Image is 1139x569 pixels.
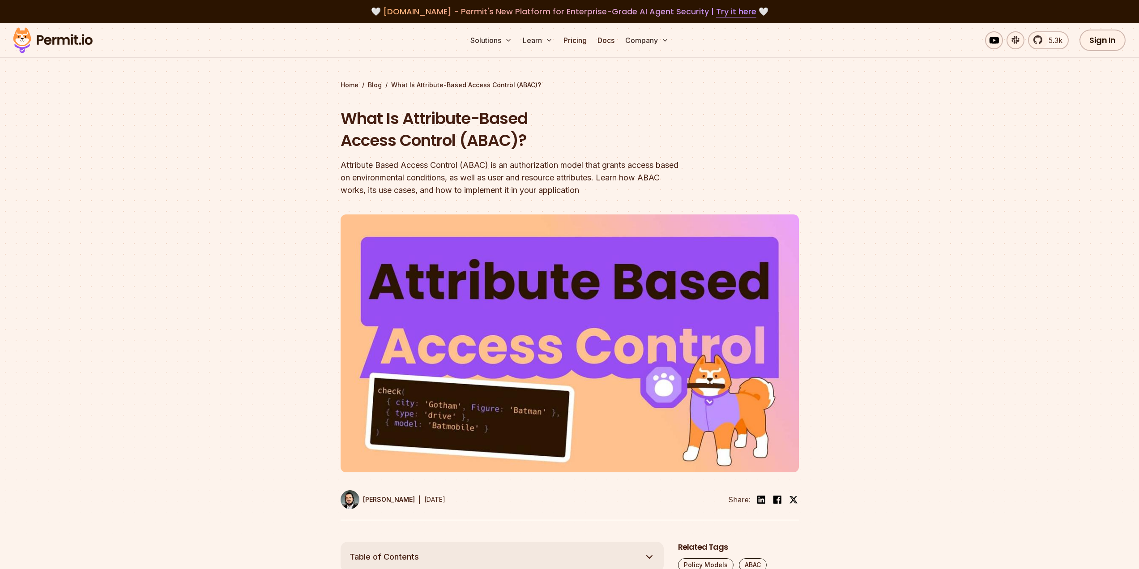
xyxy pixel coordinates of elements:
a: Try it here [716,6,756,17]
img: facebook [772,494,783,505]
span: Table of Contents [350,551,419,563]
div: Attribute Based Access Control (ABAC) is an authorization model that grants access based on envir... [341,159,684,197]
a: [PERSON_NAME] [341,490,415,509]
p: [PERSON_NAME] [363,495,415,504]
a: Docs [594,31,618,49]
li: Share: [728,494,751,505]
img: twitter [789,495,798,504]
img: Gabriel L. Manor [341,490,359,509]
span: [DOMAIN_NAME] - Permit's New Platform for Enterprise-Grade AI Agent Security | [383,6,756,17]
button: Solutions [467,31,516,49]
button: Learn [519,31,556,49]
a: 5.3k [1028,31,1069,49]
a: Sign In [1079,30,1126,51]
div: / / [341,81,799,90]
span: 5.3k [1043,35,1062,46]
a: Home [341,81,358,90]
div: | [418,494,421,505]
img: linkedin [756,494,767,505]
h1: What Is Attribute-Based Access Control (ABAC)? [341,107,684,152]
time: [DATE] [424,496,445,503]
button: Company [622,31,672,49]
div: 🤍 🤍 [21,5,1118,18]
img: What Is Attribute-Based Access Control (ABAC)? [341,214,799,472]
a: Pricing [560,31,590,49]
h2: Related Tags [678,542,799,553]
a: Blog [368,81,382,90]
img: Permit logo [9,25,97,56]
